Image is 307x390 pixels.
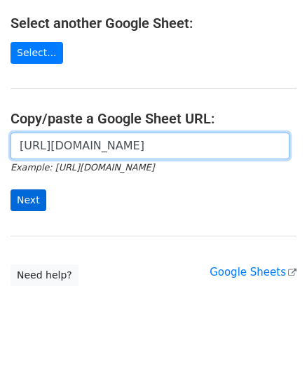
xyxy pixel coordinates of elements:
[237,323,307,390] iframe: Chat Widget
[11,15,296,32] h4: Select another Google Sheet:
[11,110,296,127] h4: Copy/paste a Google Sheet URL:
[11,133,289,159] input: Paste your Google Sheet URL here
[11,264,79,286] a: Need help?
[11,162,154,173] small: Example: [URL][DOMAIN_NAME]
[11,42,63,64] a: Select...
[210,266,296,278] a: Google Sheets
[11,189,46,211] input: Next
